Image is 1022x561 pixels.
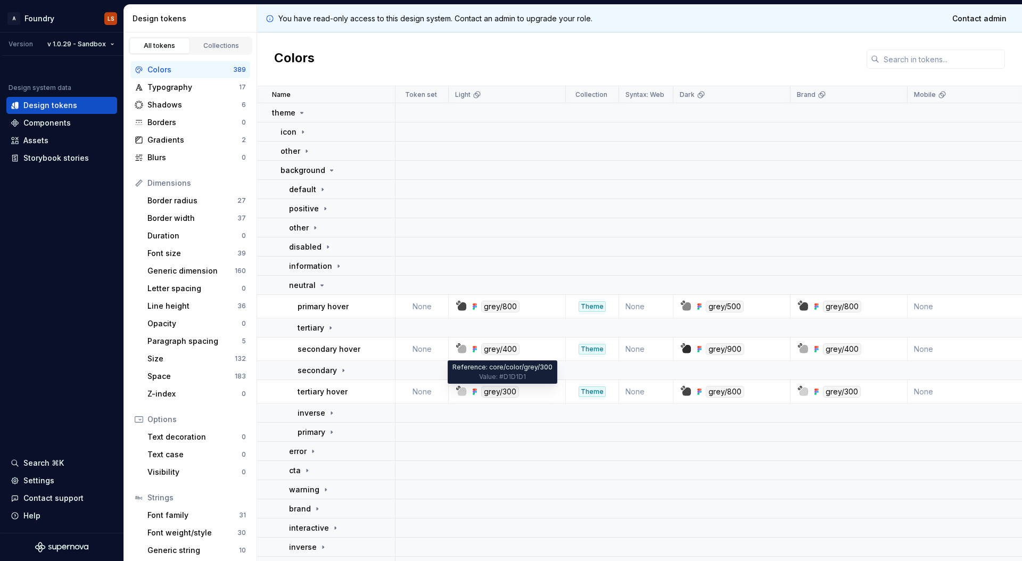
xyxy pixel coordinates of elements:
a: Paragraph spacing5 [143,333,250,350]
p: Mobile [914,90,936,99]
div: 0 [242,433,246,441]
div: grey/900 [706,343,744,355]
a: Font weight/style30 [143,524,250,541]
div: 10 [239,546,246,555]
div: 17 [239,83,246,92]
div: Text decoration [147,432,242,442]
a: Font size39 [143,245,250,262]
p: primary hover [298,301,349,312]
p: interactive [289,523,329,533]
div: Assets [23,135,48,146]
a: Opacity0 [143,315,250,332]
div: Components [23,118,71,128]
div: A [7,12,20,25]
a: Font family31 [143,507,250,524]
div: 160 [235,267,246,275]
div: 31 [239,511,246,519]
p: positive [289,203,319,214]
div: Strings [147,492,246,503]
p: background [281,165,325,176]
a: Components [6,114,117,131]
a: Contact admin [945,9,1013,28]
p: neutral [289,280,316,291]
a: Borders0 [130,114,250,131]
div: Colors [147,64,233,75]
p: secondary [298,365,337,376]
input: Search in tokens... [879,49,1005,69]
p: tertiary hover [298,386,348,397]
div: grey/300 [823,386,861,398]
p: primary [298,427,325,438]
a: Blurs0 [130,149,250,166]
p: Token set [405,90,437,99]
div: Border width [147,213,237,224]
div: Borders [147,117,242,128]
div: Options [147,414,246,425]
div: Duration [147,230,242,241]
div: 36 [237,302,246,310]
div: Value: #D1D1D1 [452,373,553,381]
p: error [289,446,307,457]
div: Reference: core/color/grey/300 [448,360,557,384]
td: None [395,337,449,361]
a: Settings [6,472,117,489]
div: 27 [237,196,246,205]
td: None [619,295,673,318]
div: Design tokens [23,100,77,111]
a: Colors389 [130,61,250,78]
div: Design tokens [133,13,252,24]
div: Font family [147,510,239,521]
div: Font weight/style [147,527,237,538]
a: Storybook stories [6,150,117,167]
div: 0 [242,284,246,293]
a: Duration0 [143,227,250,244]
div: Theme [579,301,606,312]
div: Z-index [147,389,242,399]
svg: Supernova Logo [35,542,88,552]
p: inverse [289,542,317,552]
div: Generic string [147,545,239,556]
p: brand [289,504,311,514]
td: None [395,380,449,403]
p: other [289,222,309,233]
div: 0 [242,468,246,476]
p: inverse [298,408,325,418]
div: Search ⌘K [23,458,64,468]
a: Letter spacing0 [143,280,250,297]
div: Line height [147,301,237,311]
p: secondary hover [298,344,360,354]
div: Dimensions [147,178,246,188]
div: 132 [235,354,246,363]
div: 0 [242,118,246,127]
div: grey/800 [481,301,520,312]
p: tertiary [298,323,324,333]
button: v 1.0.29 - Sandbox [43,37,119,52]
div: grey/800 [706,386,744,398]
div: grey/800 [823,301,861,312]
a: Space183 [143,368,250,385]
div: Collections [195,42,248,50]
div: Version [9,40,33,48]
button: Search ⌘K [6,455,117,472]
div: Border radius [147,195,237,206]
div: Design system data [9,84,71,92]
p: Syntax: Web [625,90,664,99]
div: 5 [242,337,246,345]
div: 0 [242,153,246,162]
div: Visibility [147,467,242,477]
p: Dark [680,90,695,99]
div: Storybook stories [23,153,89,163]
a: Shadows6 [130,96,250,113]
div: LS [108,14,114,23]
div: Settings [23,475,54,486]
div: 39 [237,249,246,258]
a: Border radius27 [143,192,250,209]
div: All tokens [133,42,186,50]
div: 0 [242,390,246,398]
p: icon [281,127,296,137]
div: 389 [233,65,246,74]
div: Font size [147,248,237,259]
p: Collection [575,90,607,99]
div: grey/400 [823,343,861,355]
